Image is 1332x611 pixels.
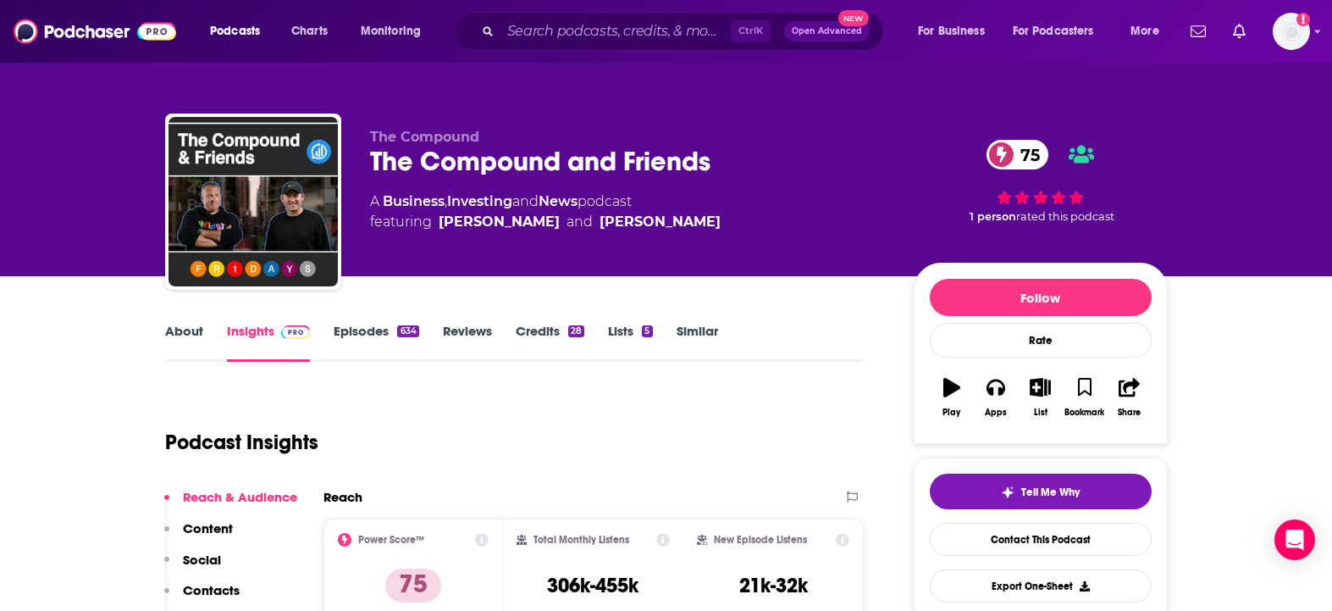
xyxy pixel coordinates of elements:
button: open menu [198,18,282,45]
div: 75 1 personrated this podcast [914,129,1168,234]
span: Monitoring [361,19,421,43]
div: Rate [930,323,1152,358]
button: List [1018,367,1062,428]
a: Investing [447,193,512,209]
h3: 21k-32k [739,573,808,598]
span: For Business [918,19,985,43]
span: and [567,212,593,232]
p: Contacts [183,582,240,598]
a: Show notifications dropdown [1184,17,1213,46]
span: featuring [370,212,721,232]
button: Play [930,367,974,428]
button: Share [1107,367,1151,428]
a: Show notifications dropdown [1226,17,1252,46]
div: 28 [568,325,584,337]
div: Play [942,408,960,418]
img: tell me why sparkle [1001,486,1014,499]
a: Reviews [443,323,492,362]
span: and [512,193,539,209]
button: open menu [1002,18,1119,45]
p: Content [183,520,233,536]
a: Similar [677,323,718,362]
span: rated this podcast [1016,210,1114,223]
p: Social [183,552,221,568]
a: 75 [987,140,1048,169]
img: The Compound and Friends [169,117,338,286]
a: Josh Brown [600,212,721,232]
span: , [445,193,447,209]
button: open menu [1119,18,1180,45]
h3: 306k-455k [547,573,638,598]
button: Apps [974,367,1018,428]
a: Charts [280,18,338,45]
div: Open Intercom Messenger [1274,519,1315,560]
span: Logged in as hannah.bishop [1273,13,1310,50]
button: tell me why sparkleTell Me Why [930,474,1152,509]
button: Export One-Sheet [930,569,1152,603]
button: open menu [349,18,443,45]
span: Ctrl K [731,20,771,42]
span: New [838,10,869,26]
a: Episodes634 [334,323,418,362]
a: Credits28 [516,323,584,362]
input: Search podcasts, credits, & more... [500,18,731,45]
a: Michael Batnick [439,212,560,232]
svg: Add a profile image [1296,13,1310,26]
h1: Podcast Insights [165,430,318,455]
h2: Reach [323,489,362,505]
a: Lists5 [608,323,652,362]
a: Business [383,193,445,209]
button: Follow [930,279,1152,316]
p: Reach & Audience [183,489,297,505]
span: Charts [291,19,328,43]
p: 75 [385,569,441,603]
a: About [165,323,203,362]
div: 634 [397,325,418,337]
div: Search podcasts, credits, & more... [470,12,900,51]
span: Open Advanced [792,27,862,36]
img: Podchaser - Follow, Share and Rate Podcasts [14,15,176,47]
div: 5 [642,325,652,337]
span: Tell Me Why [1021,486,1080,499]
h2: New Episode Listens [714,534,807,546]
button: Show profile menu [1273,13,1310,50]
div: Share [1118,408,1141,418]
span: For Podcasters [1013,19,1094,43]
a: News [539,193,578,209]
span: More [1130,19,1159,43]
h2: Total Monthly Listens [533,534,629,546]
button: Social [164,552,221,583]
button: open menu [906,18,1006,45]
div: Apps [985,408,1007,418]
h2: Power Score™ [358,534,424,546]
a: InsightsPodchaser Pro [227,323,311,362]
button: Bookmark [1063,367,1107,428]
div: List [1034,408,1047,418]
a: Contact This Podcast [930,523,1152,556]
button: Content [164,520,233,552]
button: Reach & Audience [164,489,297,520]
span: 1 person [970,210,1016,223]
span: The Compound [370,129,479,145]
div: Bookmark [1064,408,1104,418]
img: Podchaser Pro [281,325,311,339]
span: 75 [1003,140,1048,169]
button: Open AdvancedNew [784,21,870,42]
span: Podcasts [210,19,260,43]
div: A podcast [370,192,721,232]
img: User Profile [1273,13,1310,50]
